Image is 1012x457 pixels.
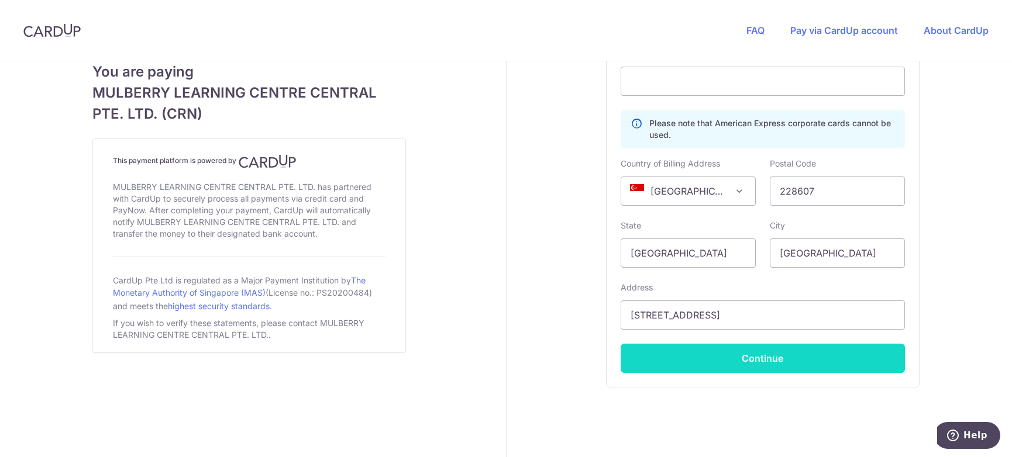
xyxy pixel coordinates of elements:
label: Address [621,282,653,293]
img: CardUp [23,23,81,37]
h4: This payment platform is powered by [113,154,385,168]
label: Postal Code [770,158,816,169]
a: Pay via CardUp account [790,25,898,36]
button: Continue [621,344,905,373]
span: You are paying [92,61,406,82]
div: If you wish to verify these statements, please contact MULBERRY LEARNING CENTRE CENTRAL PTE. LTD.. [113,315,385,343]
span: Singapore [621,176,756,206]
label: City [770,220,785,231]
iframe: Secure card payment input frame [631,74,895,88]
p: Please note that American Express corporate cards cannot be used. [649,117,895,141]
label: State [621,220,641,231]
div: MULBERRY LEARNING CENTRE CENTRAL PTE. LTD. has partnered with CardUp to securely process all paym... [113,179,385,242]
span: Singapore [621,177,755,205]
label: Country of Billing Address [621,158,720,169]
a: FAQ [746,25,765,36]
input: Example 123456 [770,176,905,206]
span: MULBERRY LEARNING CENTRE CENTRAL PTE. LTD. (CRN) [92,82,406,124]
a: highest security standards [168,301,270,311]
img: CardUp [239,154,296,168]
a: About CardUp [924,25,989,36]
iframe: Opens a widget where you can find more information [937,422,1000,451]
div: CardUp Pte Ltd is regulated as a Major Payment Institution by (License no.: PS20200484) and meets... [113,271,385,315]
